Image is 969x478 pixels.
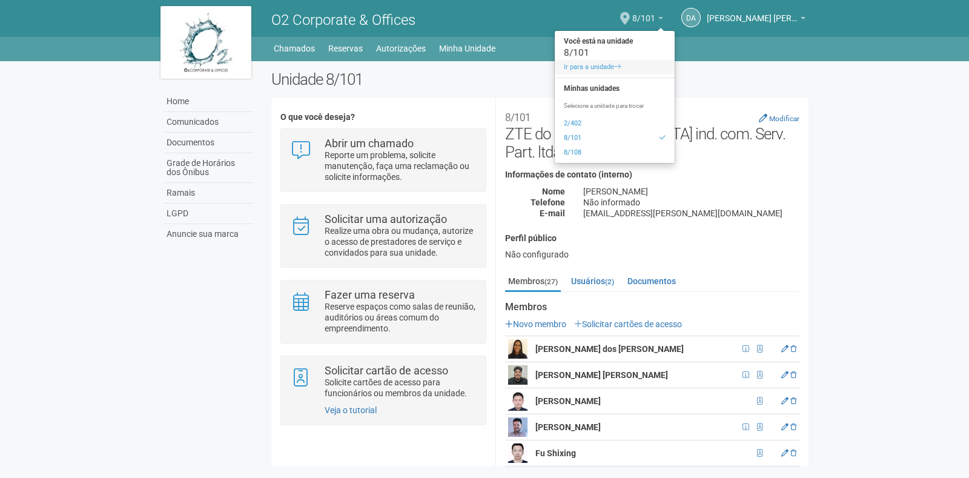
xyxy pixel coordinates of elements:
h4: Perfil público [505,234,799,243]
a: Grade de Horários dos Ônibus [164,153,253,183]
a: Excluir membro [790,397,796,405]
p: Reserve espaços como salas de reunião, auditórios ou áreas comum do empreendimento. [325,301,477,334]
a: Documentos [624,272,679,290]
p: Reporte um problema, solicite manutenção, faça uma reclamação ou solicite informações. [325,150,477,182]
img: user.png [508,339,527,359]
div: Não configurado [505,249,799,260]
a: Editar membro [781,423,789,431]
a: Home [164,91,253,112]
strong: Você está na unidade [555,34,675,48]
img: user.png [508,417,527,437]
div: [PERSON_NAME] [574,186,809,197]
a: Solicitar cartões de acesso [574,319,682,329]
a: Fazer uma reserva Reserve espaços como salas de reunião, auditórios ou áreas comum do empreendime... [290,290,476,334]
a: [PERSON_NAME] [PERSON_NAME] [PERSON_NAME] [707,15,805,25]
strong: E-mail [540,208,565,218]
a: 8/101 [555,131,675,145]
a: Abrir um chamado Reporte um problema, solicite manutenção, faça uma reclamação ou solicite inform... [290,138,476,182]
a: Solicitar uma autorização Realize uma obra ou mudança, autorize o acesso de prestadores de serviç... [290,214,476,258]
strong: Telefone [531,198,565,207]
a: Novo membro [505,319,566,329]
p: Realize uma obra ou mudança, autorize o acesso de prestadores de serviço e convidados para sua un... [325,225,477,258]
small: 8/101 [505,111,531,124]
strong: [PERSON_NAME] [PERSON_NAME] [535,370,668,380]
a: Ir para a unidade [555,60,675,75]
div: Não informado [574,197,809,208]
strong: [PERSON_NAME] [535,396,601,406]
a: Autorizações [376,40,426,57]
strong: Solicitar uma autorização [325,213,447,225]
span: O2 Corporate & Offices [271,12,415,28]
img: logo.jpg [160,6,251,79]
p: Selecione a unidade para trocar [555,102,675,110]
a: Usuários(2) [568,272,617,290]
strong: Membros [505,302,799,313]
strong: Solicitar cartão de acesso [325,364,448,377]
a: 2/402 [555,116,675,131]
span: 8/101 [632,2,655,23]
a: Anuncie sua marca [164,224,253,244]
a: 8/101 [632,15,663,25]
a: Solicitar cartão de acesso Solicite cartões de acesso para funcionários ou membros da unidade. [290,365,476,399]
a: Chamados [274,40,315,57]
small: (27) [544,277,558,286]
span: Daniel Andres Soto Lozada [707,2,798,23]
h2: Unidade 8/101 [271,70,809,88]
a: Documentos [164,133,253,153]
a: Reservas [328,40,363,57]
a: Editar membro [781,397,789,405]
a: Excluir membro [790,345,796,353]
a: Editar membro [781,371,789,379]
a: DA [681,8,701,27]
small: (2) [605,277,614,286]
a: Excluir membro [790,371,796,379]
strong: Fazer uma reserva [325,288,415,301]
a: Minha Unidade [439,40,495,57]
a: 8/108 [555,145,675,160]
strong: Minhas unidades [555,81,675,96]
img: user.png [508,443,527,463]
a: Editar membro [781,345,789,353]
img: user.png [508,391,527,411]
a: Excluir membro [790,449,796,457]
a: LGPD [164,204,253,224]
p: Solicite cartões de acesso para funcionários ou membros da unidade. [325,377,477,399]
a: Veja o tutorial [325,405,377,415]
div: [EMAIL_ADDRESS][PERSON_NAME][DOMAIN_NAME] [574,208,809,219]
strong: Abrir um chamado [325,137,414,150]
div: 8/101 [555,48,675,57]
strong: [PERSON_NAME] [535,422,601,432]
strong: Nome [542,187,565,196]
a: Comunicados [164,112,253,133]
h2: ZTE do [GEOGRAPHIC_DATA] ind. com. Serv. Part. ltda [505,107,799,161]
a: Membros(27) [505,272,561,292]
img: user.png [508,365,527,385]
a: Editar membro [781,449,789,457]
strong: [PERSON_NAME] dos [PERSON_NAME] [535,344,684,354]
strong: Fu Shixing [535,448,576,458]
a: Ramais [164,183,253,204]
small: Modificar [769,115,799,123]
h4: O que você deseja? [280,113,486,122]
h4: Informações de contato (interno) [505,170,799,179]
a: Excluir membro [790,423,796,431]
a: Modificar [759,113,799,123]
